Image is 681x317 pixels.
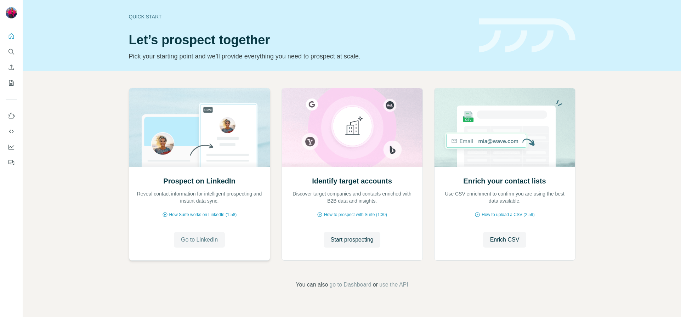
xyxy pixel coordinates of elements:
[490,236,520,244] span: Enrich CSV
[129,51,470,61] p: Pick your starting point and we’ll provide everything you need to prospect at scale.
[463,176,546,186] h2: Enrich your contact lists
[483,232,527,248] button: Enrich CSV
[379,281,408,289] button: use the API
[129,88,270,167] img: Prospect on LinkedIn
[6,156,17,169] button: Feedback
[6,7,17,18] img: Avatar
[6,141,17,153] button: Dashboard
[324,232,381,248] button: Start prospecting
[296,281,328,289] span: You can also
[136,190,263,204] p: Reveal contact information for intelligent prospecting and instant data sync.
[6,109,17,122] button: Use Surfe on LinkedIn
[331,236,374,244] span: Start prospecting
[6,61,17,74] button: Enrich CSV
[129,13,470,20] div: Quick start
[129,33,470,47] h1: Let’s prospect together
[329,281,371,289] button: go to Dashboard
[479,18,575,53] img: banner
[282,88,423,167] img: Identify target accounts
[174,232,225,248] button: Go to LinkedIn
[482,211,534,218] span: How to upload a CSV (2:59)
[312,176,392,186] h2: Identify target accounts
[289,190,415,204] p: Discover target companies and contacts enriched with B2B data and insights.
[324,211,387,218] span: How to prospect with Surfe (1:30)
[434,88,575,167] img: Enrich your contact lists
[6,30,17,43] button: Quick start
[169,211,237,218] span: How Surfe works on LinkedIn (1:58)
[6,45,17,58] button: Search
[373,281,378,289] span: or
[6,77,17,89] button: My lists
[163,176,235,186] h2: Prospect on LinkedIn
[181,236,218,244] span: Go to LinkedIn
[442,190,568,204] p: Use CSV enrichment to confirm you are using the best data available.
[6,125,17,138] button: Use Surfe API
